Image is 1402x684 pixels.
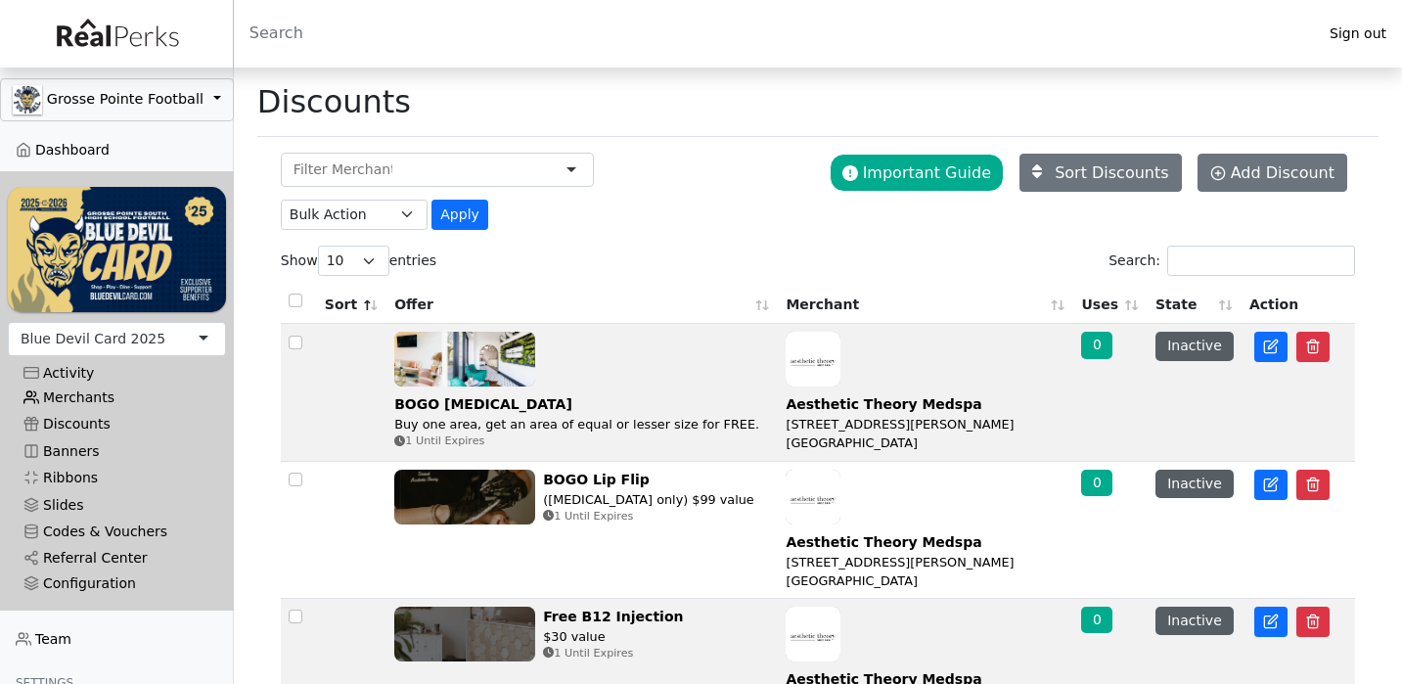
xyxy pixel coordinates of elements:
[786,607,840,661] img: rT68sBaw8aPE85LadKvNM4RMuXDdD6E9jeonjBUi.jpg
[1081,612,1112,627] a: 0
[8,465,226,491] a: Ribbons
[394,470,770,532] a: BOGO Lip Flip ([MEDICAL_DATA] only) $99 value 1 Until Expires
[394,332,770,450] a: BOGO [MEDICAL_DATA] Buy one area, get an area of equal or lesser size for FREE. 1 Until Expires
[1081,475,1112,490] a: 0
[13,85,42,114] img: GAa1zriJJmkmu1qRtUwg8x1nQwzlKm3DoqW9UgYl.jpg
[543,646,683,662] div: 1 Until Expires
[1108,246,1355,276] label: Search:
[786,470,1065,590] a: Aesthetic Theory Medspa [STREET_ADDRESS][PERSON_NAME] [GEOGRAPHIC_DATA]
[294,160,392,180] input: Filter Merchant
[234,10,1314,57] input: Search
[1155,332,1234,360] button: Inactive
[786,394,1065,415] div: Aesthetic Theory Medspa
[830,154,1004,192] button: Important Guide
[8,411,226,437] a: Discounts
[1081,332,1112,358] div: 0
[8,187,226,311] img: WvZzOez5OCqmO91hHZfJL7W2tJ07LbGMjwPPNJwI.png
[543,509,754,525] div: 1 Until Expires
[786,332,1065,452] a: Aesthetic Theory Medspa [STREET_ADDRESS][PERSON_NAME] [GEOGRAPHIC_DATA]
[394,332,535,387] img: VbvJgjg0eHpJubpP1vIchEI7iaECFbQoBp4snufw.jpg
[786,532,1065,553] div: Aesthetic Theory Medspa
[1155,470,1234,498] button: Inactive
[786,470,840,524] img: rT68sBaw8aPE85LadKvNM4RMuXDdD6E9jeonjBUi.jpg
[257,83,411,120] h1: Discounts
[1019,154,1182,192] a: Sort Discounts
[431,200,488,230] button: Apply
[23,365,210,382] div: Activity
[46,12,187,56] img: real_perks_logo-01.svg
[394,607,770,669] a: Free B12 Injection $30 value 1 Until Expires
[394,470,535,524] img: MJTuTz8X2OfoF2B4Uz8M0MQp6Ey3fmTcjGBBG7Ic.jpg
[786,415,1065,452] div: [STREET_ADDRESS][PERSON_NAME] [GEOGRAPHIC_DATA]
[1242,282,1355,324] th: Action
[543,607,683,627] div: Free B12 Injection
[8,438,226,465] a: Banners
[1148,282,1242,324] th: State: activate to sort column ascending
[1081,470,1112,496] div: 0
[394,415,759,433] div: Buy one area, get an area of equal or lesser size for FREE.
[394,607,535,661] img: pCbnmB46Vnt449YLtzLelRc7yjJqAHZIcBt1vFDI.jpg
[8,491,226,518] a: Slides
[1055,163,1168,182] span: Sort Discounts
[318,246,389,276] select: Showentries
[1155,607,1234,635] button: Inactive
[394,394,759,415] div: BOGO [MEDICAL_DATA]
[863,163,991,182] span: Important Guide
[8,545,226,571] a: Referral Center
[543,470,754,490] div: BOGO Lip Flip
[1073,282,1148,324] th: Uses: activate to sort column ascending
[786,553,1065,590] div: [STREET_ADDRESS][PERSON_NAME] [GEOGRAPHIC_DATA]
[8,519,226,545] a: Codes & Vouchers
[543,490,754,509] div: ([MEDICAL_DATA] only) $99 value
[281,246,436,276] label: Show entries
[8,385,226,411] a: Merchants
[1314,21,1402,47] a: Sign out
[23,575,210,592] div: Configuration
[386,282,778,324] th: Offer: activate to sort column ascending
[1167,246,1355,276] input: Search:
[281,200,428,230] select: .form-select-sm example
[1081,607,1112,633] div: 0
[1198,154,1347,192] a: Add Discount
[317,282,386,324] th: Sort: activate to sort column descending
[1081,337,1112,352] a: 0
[778,282,1073,324] th: Merchant: activate to sort column ascending
[21,329,165,349] div: Blue Devil Card 2025
[543,627,683,646] div: $30 value
[394,433,759,450] div: 1 Until Expires
[1231,163,1334,182] span: Add Discount
[786,332,840,387] img: rT68sBaw8aPE85LadKvNM4RMuXDdD6E9jeonjBUi.jpg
